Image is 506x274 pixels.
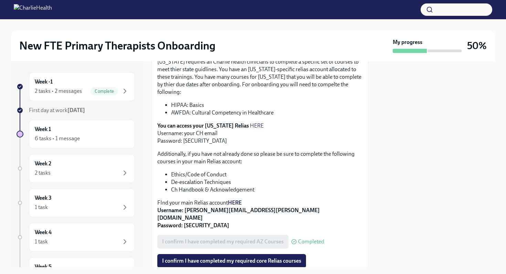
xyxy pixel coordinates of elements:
[19,39,215,53] h2: New FTE Primary Therapists Onboarding
[467,40,487,52] h3: 50%
[171,186,362,194] li: Ch Handbook & Acknowledgement
[250,122,264,129] a: HERE
[35,78,53,86] h6: Week -1
[35,135,80,142] div: 6 tasks • 1 message
[157,199,362,229] p: FInd your main Relias account
[35,125,51,133] h6: Week 1
[157,122,362,145] p: Username: your CH email Password: [SECURITY_DATA]
[35,204,48,211] div: 1 task
[157,51,362,96] p: [US_STATE] requires all Charlie health clinicians to complete a specific set of courses to meet t...
[35,238,48,245] div: 1 task
[35,169,51,177] div: 2 tasks
[171,171,362,178] li: Ethics/Code of Conduct
[171,101,362,109] li: HIPAA: Basics
[91,89,118,94] span: Complete
[17,188,135,217] a: Week 31 task
[17,107,135,114] a: First day at work[DATE]
[157,150,362,165] p: Additionally, if you have not already done so please be sure to complete the following courses in...
[157,122,249,129] strong: You can access your [US_STATE] Relias
[17,120,135,149] a: Week 16 tasks • 1 message
[17,223,135,252] a: Week 41 task
[298,239,324,244] span: Completed
[35,229,52,236] h6: Week 4
[171,109,362,117] li: AWFDA: Cultural Competency in Healthcare
[162,257,301,264] span: I confirm I have completed my required core Relias courses
[29,107,85,113] span: First day at work
[35,87,82,95] div: 2 tasks • 2 messages
[35,263,52,271] h6: Week 5
[228,199,242,206] a: HERE
[157,254,306,268] button: I confirm I have completed my required core Relias courses
[157,207,320,229] strong: Username: [PERSON_NAME][EMAIL_ADDRESS][PERSON_NAME][DOMAIN_NAME] Password: [SECURITY_DATA]
[17,72,135,101] a: Week -12 tasks • 2 messagesComplete
[35,160,51,167] h6: Week 2
[14,4,52,15] img: CharlieHealth
[393,39,422,46] strong: My progress
[17,154,135,183] a: Week 22 tasks
[171,178,362,186] li: De-escalation Techniques
[35,194,52,202] h6: Week 3
[67,107,85,113] strong: [DATE]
